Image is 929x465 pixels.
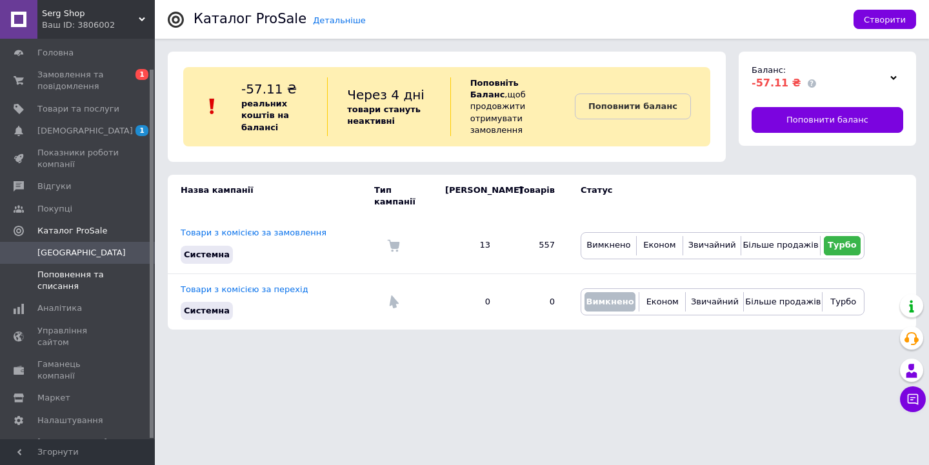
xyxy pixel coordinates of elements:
[387,295,400,308] img: Комісія за перехід
[241,99,289,132] b: реальних коштів на балансі
[37,125,133,137] span: [DEMOGRAPHIC_DATA]
[184,306,230,315] span: Системна
[584,236,633,255] button: Вимкнено
[181,228,326,237] a: Товари з комісією за замовлення
[37,359,119,382] span: Гаманець компанії
[37,392,70,404] span: Маркет
[864,15,906,25] span: Створити
[450,77,575,136] div: , щоб продовжити отримувати замовлення
[640,236,679,255] button: Економ
[347,104,421,126] b: товари стануть неактивні
[194,12,306,26] div: Каталог ProSale
[387,239,400,252] img: Комісія за замовлення
[432,217,503,273] td: 13
[203,97,222,116] img: :exclamation:
[691,297,739,306] span: Звичайний
[828,240,857,250] span: Турбо
[786,114,868,126] span: Поповнити баланс
[37,415,103,426] span: Налаштування
[374,175,432,217] td: Тип кампанії
[135,69,148,80] span: 1
[37,47,74,59] span: Головна
[575,94,691,119] a: Поповнити баланс
[588,101,677,111] b: Поповнити баланс
[586,297,634,306] span: Вимкнено
[688,240,736,250] span: Звичайний
[584,292,635,312] button: Вимкнено
[37,269,119,292] span: Поповнення та списання
[646,297,679,306] span: Економ
[747,292,819,312] button: Більше продажів
[686,236,737,255] button: Звичайний
[752,65,786,75] span: Баланс:
[37,147,119,170] span: Показники роботи компанії
[503,217,568,273] td: 557
[432,273,503,330] td: 0
[241,81,297,97] span: -57.11 ₴
[168,175,374,217] td: Назва кампанії
[643,240,675,250] span: Економ
[184,250,230,259] span: Системна
[568,175,864,217] td: Статус
[752,107,903,133] a: Поповнити баланс
[42,8,139,19] span: Serg Shop
[37,302,82,314] span: Аналітика
[135,125,148,136] span: 1
[37,247,126,259] span: [GEOGRAPHIC_DATA]
[470,78,519,99] b: Поповніть Баланс
[37,181,71,192] span: Відгуки
[37,325,119,348] span: Управління сайтом
[900,386,926,412] button: Чат з покупцем
[826,292,861,312] button: Турбо
[37,69,119,92] span: Замовлення та повідомлення
[313,15,366,25] a: Детальніше
[752,77,801,89] span: -57.11 ₴
[42,19,155,31] div: Ваш ID: 3806002
[37,103,119,115] span: Товари та послуги
[37,203,72,215] span: Покупці
[503,175,568,217] td: Товарів
[830,297,856,306] span: Турбо
[743,240,818,250] span: Більше продажів
[181,284,308,294] a: Товари з комісією за перехід
[37,225,107,237] span: Каталог ProSale
[745,297,821,306] span: Більше продажів
[854,10,916,29] button: Створити
[432,175,503,217] td: [PERSON_NAME]
[824,236,861,255] button: Турбо
[643,292,682,312] button: Економ
[347,87,425,103] span: Через 4 дні
[744,236,816,255] button: Більше продажів
[689,292,740,312] button: Звичайний
[586,240,630,250] span: Вимкнено
[503,273,568,330] td: 0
